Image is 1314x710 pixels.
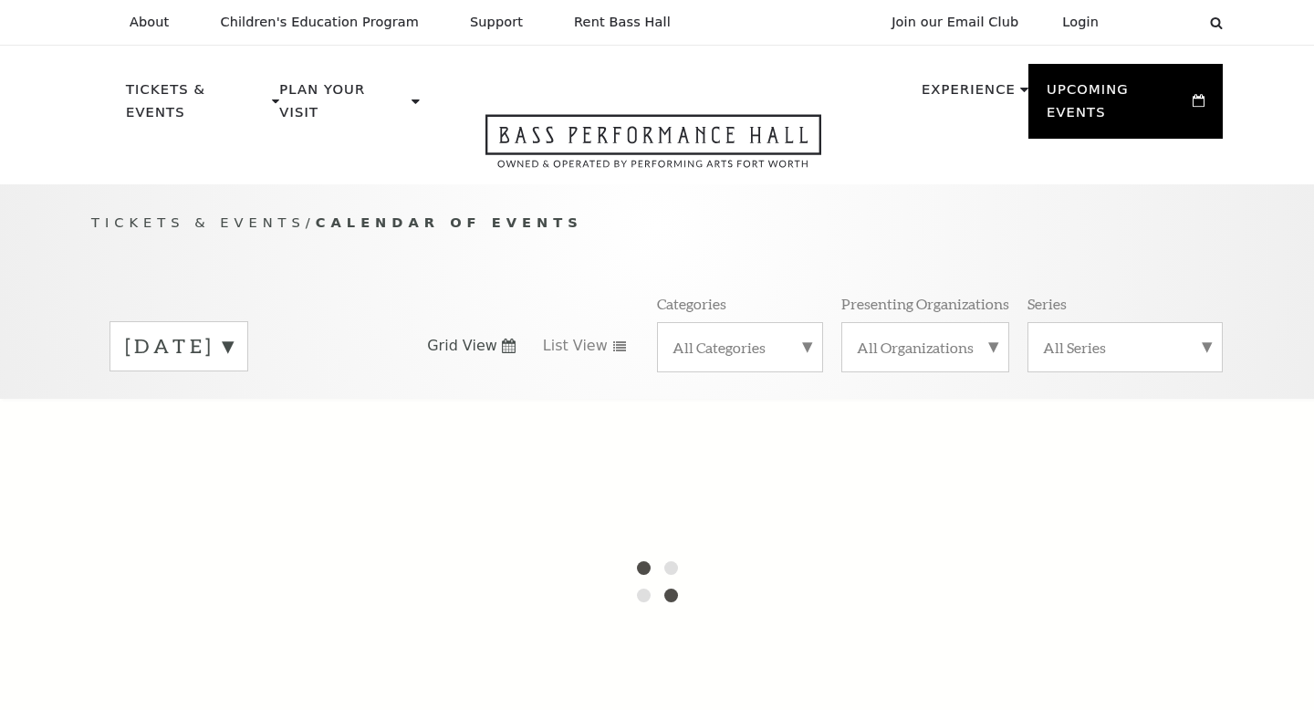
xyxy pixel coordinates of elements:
[1128,14,1193,31] select: Select:
[91,212,1223,235] p: /
[673,338,808,357] label: All Categories
[1047,78,1188,134] p: Upcoming Events
[130,15,169,30] p: About
[574,15,671,30] p: Rent Bass Hall
[470,15,523,30] p: Support
[1027,294,1067,313] p: Series
[126,78,267,134] p: Tickets & Events
[220,15,419,30] p: Children's Education Program
[91,214,306,230] span: Tickets & Events
[922,78,1016,111] p: Experience
[1043,338,1207,357] label: All Series
[427,336,497,356] span: Grid View
[657,294,726,313] p: Categories
[279,78,407,134] p: Plan Your Visit
[543,336,608,356] span: List View
[857,338,994,357] label: All Organizations
[125,332,233,360] label: [DATE]
[316,214,583,230] span: Calendar of Events
[841,294,1009,313] p: Presenting Organizations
